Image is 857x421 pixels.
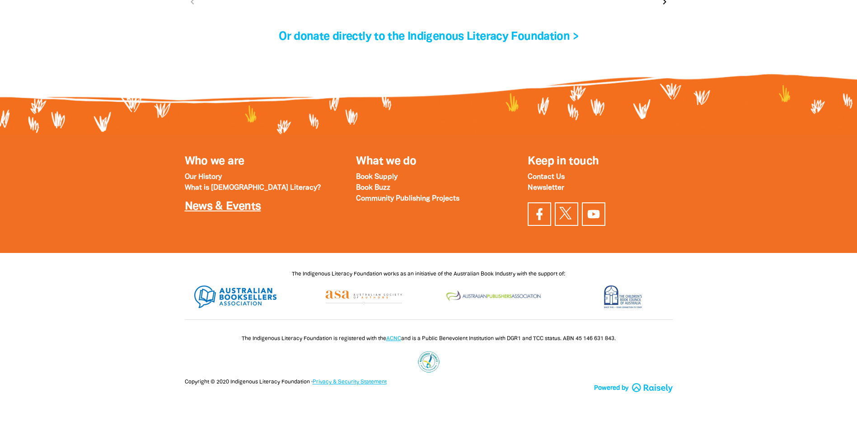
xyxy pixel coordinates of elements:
[528,156,599,167] span: Keep in touch
[356,174,398,180] a: Book Supply
[356,185,390,191] a: Book Buzz
[242,336,616,341] span: The Indigenous Literacy Foundation is registered with the and is a Public Benevolent Institution ...
[313,379,387,384] a: Privacy & Security Statement
[528,174,565,180] a: Contact Us
[582,202,605,226] a: Find us on YouTube
[594,384,673,393] a: Powered by
[386,336,401,341] a: ACNC
[185,174,222,180] a: Our History
[356,156,416,167] a: What we do
[292,271,565,276] span: The Indigenous Literacy Foundation works as an initiative of the Australian Book Industry with th...
[356,196,459,202] a: Community Publishing Projects
[185,185,321,191] a: What is [DEMOGRAPHIC_DATA] Literacy?
[185,156,244,167] a: Who we are
[185,379,387,384] span: Copyright © 2020 Indigenous Literacy Foundation ·
[555,202,578,226] a: Find us on Twitter
[528,202,551,226] a: Visit our facebook page
[279,32,578,42] a: Or donate directly to the Indigenous Literacy Foundation >
[528,185,564,191] a: Newsletter
[185,201,261,212] a: News & Events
